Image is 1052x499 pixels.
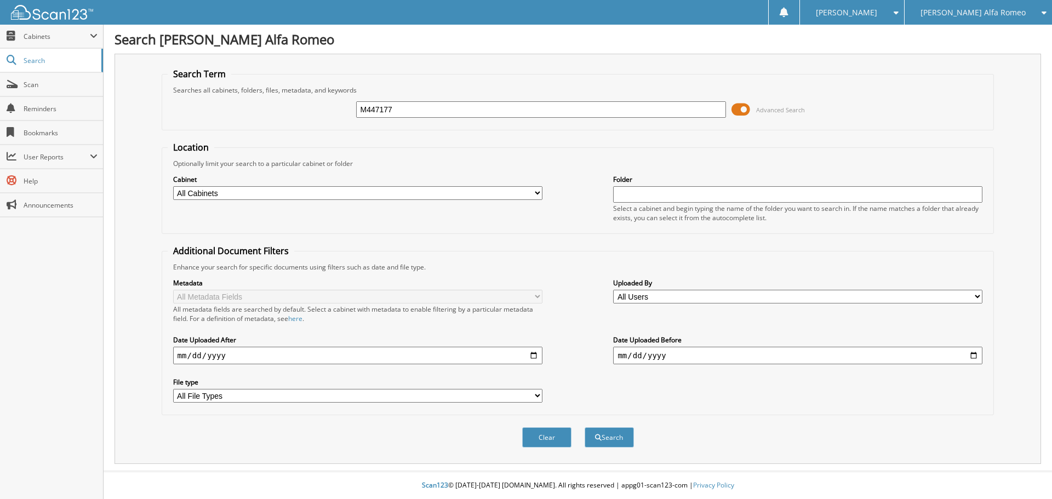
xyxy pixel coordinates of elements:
div: © [DATE]-[DATE] [DOMAIN_NAME]. All rights reserved | appg01-scan123-com | [104,472,1052,499]
span: Reminders [24,104,98,113]
div: Optionally limit your search to a particular cabinet or folder [168,159,988,168]
legend: Search Term [168,68,231,80]
a: here [288,314,302,323]
label: Uploaded By [613,278,982,288]
h1: Search [PERSON_NAME] Alfa Romeo [115,30,1041,48]
input: start [173,347,542,364]
span: Scan123 [422,480,448,490]
button: Search [585,427,634,448]
label: Date Uploaded After [173,335,542,345]
label: Folder [613,175,982,184]
div: All metadata fields are searched by default. Select a cabinet with metadata to enable filtering b... [173,305,542,323]
span: Bookmarks [24,128,98,137]
a: Privacy Policy [693,480,734,490]
span: Announcements [24,200,98,210]
span: Scan [24,80,98,89]
label: Date Uploaded Before [613,335,982,345]
iframe: Chat Widget [997,446,1052,499]
input: end [613,347,982,364]
img: scan123-logo-white.svg [11,5,93,20]
div: Enhance your search for specific documents using filters such as date and file type. [168,262,988,272]
span: Help [24,176,98,186]
label: Cabinet [173,175,542,184]
legend: Additional Document Filters [168,245,294,257]
span: [PERSON_NAME] [816,9,877,16]
legend: Location [168,141,214,153]
span: User Reports [24,152,90,162]
span: Search [24,56,96,65]
div: Select a cabinet and begin typing the name of the folder you want to search in. If the name match... [613,204,982,222]
button: Clear [522,427,571,448]
span: Advanced Search [756,106,805,114]
label: Metadata [173,278,542,288]
div: Searches all cabinets, folders, files, metadata, and keywords [168,85,988,95]
span: Cabinets [24,32,90,41]
label: File type [173,377,542,387]
span: [PERSON_NAME] Alfa Romeo [921,9,1026,16]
